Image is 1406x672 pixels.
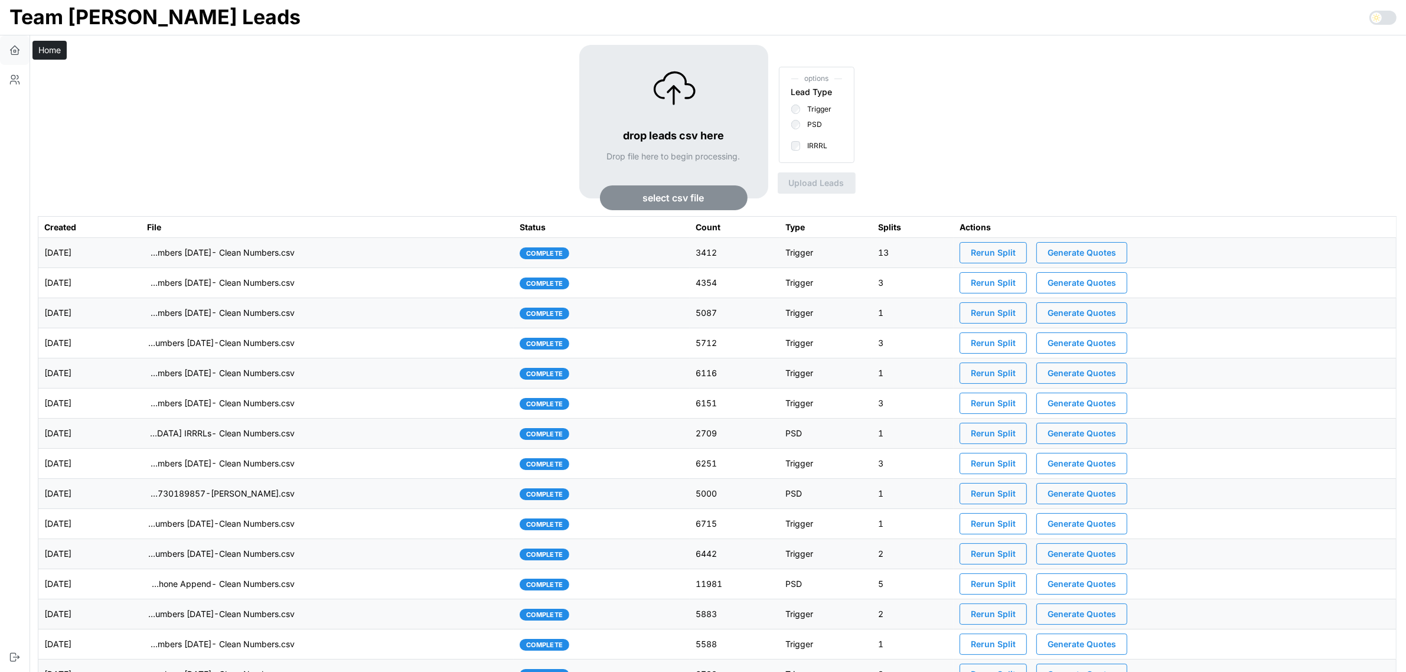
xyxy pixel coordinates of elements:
td: 6442 [690,539,779,569]
td: Trigger [779,629,872,660]
td: 2 [872,599,954,629]
button: select csv file [600,185,748,210]
span: complete [526,519,563,530]
td: 6116 [690,358,779,389]
button: Generate Quotes [1036,423,1127,444]
div: Lead Type [791,86,833,99]
button: Generate Quotes [1036,363,1127,384]
span: Generate Quotes [1048,423,1116,443]
td: 5588 [690,629,779,660]
span: Rerun Split [971,634,1016,654]
span: Generate Quotes [1048,604,1116,624]
td: 11981 [690,569,779,599]
label: IRRRL [801,141,828,151]
td: 5000 [690,479,779,509]
button: Rerun Split [960,242,1027,263]
th: Actions [954,217,1397,238]
td: PSD [779,479,872,509]
button: Generate Quotes [1036,604,1127,625]
p: imports/[PERSON_NAME]/1756385010087-TU Master List With Numbers [DATE]- Clean Numbers.csv [147,277,295,289]
span: Generate Quotes [1048,393,1116,413]
td: 1 [872,419,954,449]
button: Upload Leads [778,172,856,194]
td: [DATE] [38,268,141,298]
span: Generate Quotes [1048,454,1116,474]
td: PSD [779,569,872,599]
th: Type [779,217,872,238]
td: PSD [779,419,872,449]
td: Trigger [779,298,872,328]
span: Rerun Split [971,363,1016,383]
td: 5712 [690,328,779,358]
p: imports/[PERSON_NAME]/1755524716139-TU Master List With Numbers [DATE]-Clean Numbers.csv [147,608,295,620]
td: [DATE] [38,629,141,660]
td: 5087 [690,298,779,328]
td: [DATE] [38,569,141,599]
td: [DATE] [38,238,141,268]
td: 6715 [690,509,779,539]
button: Rerun Split [960,393,1027,414]
td: 3 [872,389,954,419]
span: complete [526,368,563,379]
button: Rerun Split [960,483,1027,504]
span: complete [526,308,563,319]
span: Generate Quotes [1048,333,1116,353]
span: options [791,73,842,84]
span: complete [526,399,563,409]
td: 1 [872,509,954,539]
th: Status [514,217,690,238]
span: Rerun Split [971,273,1016,293]
td: Trigger [779,238,872,268]
td: Trigger [779,599,872,629]
button: Generate Quotes [1036,513,1127,534]
td: 2 [872,539,954,569]
td: [DATE] [38,358,141,389]
span: complete [526,278,563,289]
td: [DATE] [38,389,141,419]
p: imports/[PERSON_NAME]/1755781215675-TU Master List With Numbers [DATE]- Clean Numbers.csv [147,458,295,469]
span: Rerun Split [971,544,1016,564]
span: Generate Quotes [1048,514,1116,534]
button: Rerun Split [960,543,1027,565]
span: Generate Quotes [1048,273,1116,293]
span: Rerun Split [971,393,1016,413]
button: Generate Quotes [1036,332,1127,354]
p: imports/[PERSON_NAME]/1756317778868-TU Master List With Numbers [DATE]- Clean Numbers.csv [147,307,295,319]
td: 4354 [690,268,779,298]
td: Trigger [779,358,872,389]
td: Trigger [779,539,872,569]
p: imports/[PERSON_NAME]/1756128860953-TU Master List With Numbers [DATE]- Clean Numbers.csv [147,367,295,379]
td: Trigger [779,328,872,358]
p: imports/[PERSON_NAME]/1755802842159-Carolina [GEOGRAPHIC_DATA] IRRRLs- Clean Numbers.csv [147,428,295,439]
span: Rerun Split [971,454,1016,474]
button: Rerun Split [960,513,1027,534]
span: complete [526,459,563,469]
button: Generate Quotes [1036,242,1127,263]
th: Splits [872,217,954,238]
td: [DATE] [38,479,141,509]
p: imports/[PERSON_NAME]/1755617281068-TU Master List With Numbers [DATE]-Clean Numbers.csv [147,548,295,560]
span: Rerun Split [971,574,1016,594]
span: Upload Leads [789,173,844,193]
button: Generate Quotes [1036,634,1127,655]
p: imports/[PERSON_NAME]/1756219429086-TU Master List With Numbers [DATE]-Clean Numbers.csv [147,337,295,349]
td: Trigger [779,268,872,298]
span: complete [526,609,563,620]
td: 13 [872,238,954,268]
td: [DATE] [38,509,141,539]
span: complete [526,429,563,439]
button: Rerun Split [960,634,1027,655]
td: 3412 [690,238,779,268]
td: 3 [872,328,954,358]
td: [DATE] [38,298,141,328]
button: Rerun Split [960,272,1027,293]
button: Generate Quotes [1036,272,1127,293]
span: Rerun Split [971,484,1016,504]
span: Generate Quotes [1048,634,1116,654]
td: 3 [872,449,954,479]
td: [DATE] [38,449,141,479]
p: imports/[PERSON_NAME]/1755267304807-TU Master List With Numbers [DATE]- Clean Numbers.csv [147,638,295,650]
span: complete [526,579,563,590]
button: Generate Quotes [1036,393,1127,414]
th: Created [38,217,141,238]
